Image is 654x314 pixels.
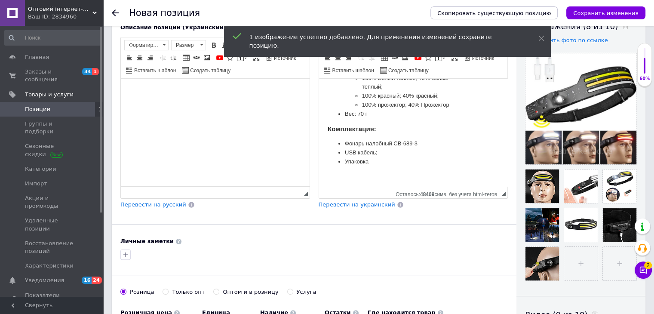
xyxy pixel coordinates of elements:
span: Показатели работы компании [25,292,80,307]
a: По центру [135,53,144,62]
a: Уменьшить отступ [158,53,168,62]
span: Описание позиции (Украинский) [120,24,226,31]
div: 60% Качество заполнения [637,43,652,86]
span: Вставить шаблон [331,67,374,74]
h1: Новая позиция [129,8,200,18]
span: Главная [25,53,49,61]
span: Группы и подборки [25,120,80,135]
div: Услуга [297,288,316,296]
span: Уведомления [25,277,64,284]
a: Создать таблицу [379,65,430,75]
div: Только опт [172,288,205,296]
span: Вставить шаблон [133,67,176,74]
span: Удаленные позиции [25,217,80,232]
span: Размер [172,40,197,50]
iframe: Визуальный текстовый редактор, 6B4A1CC3-87AF-4964-9FFA-B65BA25F87BD [319,79,508,186]
span: Форматирование [125,40,160,50]
span: Перетащите для изменения размера [501,192,506,196]
div: Розница [130,288,154,296]
a: Таблица [181,53,191,62]
button: Скопировать существующую позицию [430,6,558,19]
a: Изображение [202,53,212,62]
span: 1 [92,68,99,75]
span: 34 [82,68,92,75]
a: Форматирование [124,40,169,50]
span: Заказы и сообщения [25,68,80,83]
div: Вернуться назад [112,9,119,16]
span: Оптовий інтернет-магазин bestmarket [28,5,92,13]
div: Подсчет символов [298,189,303,197]
span: Перевести на украинский [319,201,395,208]
div: Ваш ID: 2834960 [28,13,103,21]
span: Перетащите для изменения размера [304,192,308,196]
span: Категории [25,165,56,173]
span: 48409 [420,191,434,197]
span: Скопировать существующую позицию [437,10,551,16]
a: Размер [171,40,206,50]
span: 2 [644,260,652,268]
div: Изображения (8 из 10) [525,21,637,32]
button: Чат с покупателем2 [635,262,652,279]
span: Сезонные скидки [25,142,80,158]
iframe: Визуальный текстовый редактор, 54C526CB-6112-41A9-9735-E03D65534439 [121,79,310,186]
a: Создать таблицу [181,65,232,75]
span: Перевести на русский [120,201,186,208]
a: По правому краю [145,53,155,62]
input: Поиск [4,30,101,46]
button: Сохранить изменения [566,6,645,19]
span: 24 [92,277,101,284]
div: 1 изображение успешно добавлено. Для применения изменений сохраните позицию. [249,33,517,50]
div: Подсчет символов [396,189,501,197]
span: Добавить фото по ссылке [531,37,608,43]
span: Создать таблицу [189,67,230,74]
a: Добавить видео с YouTube [215,53,224,62]
a: Вставить шаблон [125,65,177,75]
a: Вставить шаблон [323,65,375,75]
a: Полужирный (Ctrl+B) [209,40,218,50]
b: Личные заметки [120,238,174,244]
a: По левому краю [125,53,134,62]
a: Вставить/Редактировать ссылку (Ctrl+L) [192,53,201,62]
span: Создать таблицу [387,67,429,74]
div: 60% [638,76,651,82]
span: Характеристики [25,262,74,270]
span: Восстановление позиций [25,240,80,255]
span: Акции и промокоды [25,194,80,210]
span: Импорт [25,180,47,188]
i: Сохранить изменения [573,10,639,16]
span: 16 [82,277,92,284]
span: Товары и услуги [25,91,74,99]
div: Оптом и в розницу [223,288,278,296]
a: Курсив (Ctrl+I) [219,40,229,50]
a: Увеличить отступ [169,53,178,62]
span: Позиции [25,105,50,113]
